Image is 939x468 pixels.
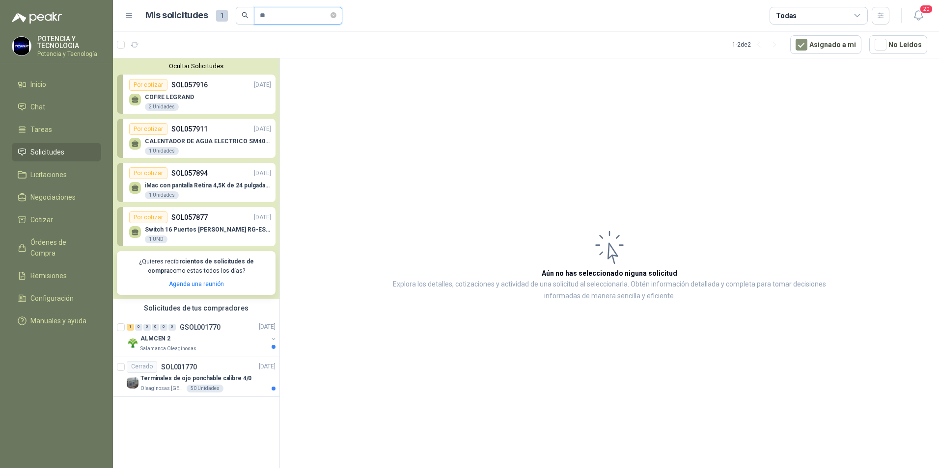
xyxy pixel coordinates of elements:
span: close-circle [331,12,336,18]
a: Por cotizarSOL057916[DATE] COFRE LEGRAND2 Unidades [117,75,276,114]
a: Negociaciones [12,188,101,207]
p: [DATE] [254,213,271,222]
div: Solicitudes de tus compradores [113,299,279,317]
p: SOL057877 [171,212,208,223]
a: Configuración [12,289,101,308]
a: Agenda una reunión [169,281,224,287]
span: Licitaciones [30,169,67,180]
div: 2 Unidades [145,103,179,111]
a: Tareas [12,120,101,139]
span: Negociaciones [30,192,76,203]
a: Licitaciones [12,165,101,184]
div: 1 [127,324,134,331]
a: 1 0 0 0 0 0 GSOL001770[DATE] Company LogoALMCEN 2Salamanca Oleaginosas SAS [127,321,277,353]
div: Por cotizar [129,167,167,179]
span: Tareas [30,124,52,135]
p: Terminales de ojo ponchable calibre 4/0 [140,374,251,383]
a: Por cotizarSOL057877[DATE] Switch 16 Puertos [PERSON_NAME] RG-ES220GS-P1 UND [117,207,276,246]
h3: Aún no has seleccionado niguna solicitud [542,268,677,279]
p: ¿Quieres recibir como estas todos los días? [123,257,270,276]
a: Chat [12,98,101,116]
button: Ocultar Solicitudes [117,62,276,70]
a: Cotizar [12,210,101,229]
p: GSOL001770 [180,324,221,331]
div: Por cotizar [129,123,167,135]
a: Órdenes de Compra [12,233,101,262]
a: Inicio [12,75,101,94]
button: No Leídos [869,35,927,54]
p: SOL057911 [171,124,208,134]
p: Potencia y Tecnología [37,51,101,57]
a: Solicitudes [12,143,101,161]
p: SOL057916 [171,79,208,90]
span: 1 [216,10,228,22]
span: Manuales y ayuda [30,315,86,326]
div: 0 [168,324,176,331]
div: 0 [160,324,167,331]
img: Company Logo [12,37,31,55]
button: Asignado a mi [790,35,861,54]
p: [DATE] [254,125,271,134]
p: iMac con pantalla Retina 4,5K de 24 pulgadas M4 [145,182,271,189]
span: Cotizar [30,214,53,225]
p: SOL001770 [161,364,197,370]
p: ALMCEN 2 [140,334,170,343]
p: Explora los detalles, cotizaciones y actividad de una solicitud al seleccionarla. Obtén informaci... [378,279,841,302]
a: Remisiones [12,266,101,285]
img: Company Logo [127,377,138,389]
p: [DATE] [254,169,271,178]
p: Oleaginosas [GEOGRAPHIC_DATA][PERSON_NAME] [140,385,185,392]
span: Inicio [30,79,46,90]
div: 1 Unidades [145,191,179,199]
span: Órdenes de Compra [30,237,92,259]
span: 20 [919,4,933,14]
button: 20 [910,7,927,25]
span: Configuración [30,293,74,304]
a: Por cotizarSOL057894[DATE] iMac con pantalla Retina 4,5K de 24 pulgadas M41 Unidades [117,163,276,202]
div: Por cotizar [129,79,167,91]
div: 1 Unidades [145,147,179,155]
p: Switch 16 Puertos [PERSON_NAME] RG-ES220GS-P [145,226,271,233]
h1: Mis solicitudes [145,8,208,23]
img: Logo peakr [12,12,62,24]
a: Manuales y ayuda [12,312,101,330]
p: POTENCIA Y TECNOLOGIA [37,35,101,49]
p: COFRE LEGRAND [145,94,194,101]
div: Cerrado [127,361,157,373]
div: Por cotizar [129,211,167,223]
span: search [242,12,249,19]
span: Remisiones [30,270,67,281]
p: [DATE] [259,362,276,371]
p: SOL057894 [171,168,208,179]
div: 1 - 2 de 2 [732,37,782,52]
p: CALENTADOR DE AGUA ELECTRICO SM400 5-9LITROS [145,138,271,145]
div: 0 [135,324,142,331]
div: 1 UND [145,235,167,243]
b: cientos de solicitudes de compra [148,258,254,274]
div: Ocultar SolicitudesPor cotizarSOL057916[DATE] COFRE LEGRAND2 UnidadesPor cotizarSOL057911[DATE] C... [113,58,279,299]
p: Salamanca Oleaginosas SAS [140,345,202,353]
div: 0 [143,324,151,331]
span: Solicitudes [30,147,64,157]
span: close-circle [331,11,336,20]
span: Chat [30,102,45,112]
p: [DATE] [254,80,271,90]
div: Todas [776,10,797,21]
a: CerradoSOL001770[DATE] Company LogoTerminales de ojo ponchable calibre 4/0Oleaginosas [GEOGRAPHIC... [113,357,279,397]
p: [DATE] [259,322,276,332]
div: 0 [152,324,159,331]
img: Company Logo [127,337,138,349]
a: Por cotizarSOL057911[DATE] CALENTADOR DE AGUA ELECTRICO SM400 5-9LITROS1 Unidades [117,119,276,158]
div: 50 Unidades [187,385,223,392]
